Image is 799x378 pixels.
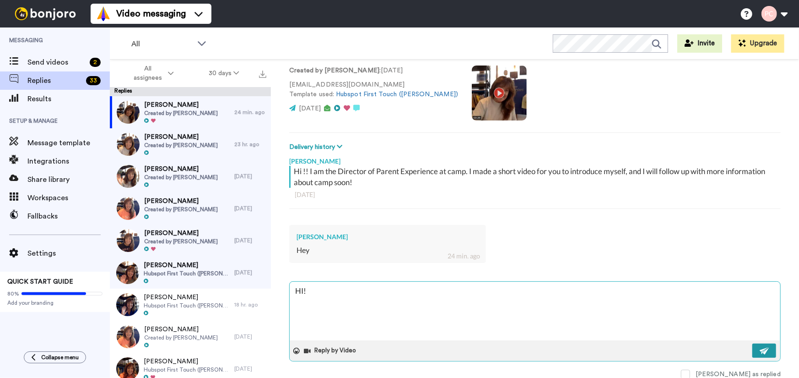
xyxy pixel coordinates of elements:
[27,211,110,222] span: Fallbacks
[290,282,780,340] textarea: HI!
[117,101,140,124] img: 41b09049-5604-4392-985c-f68e13f999c7-thumb.jpg
[448,252,480,261] div: 24 min. ago
[144,334,218,341] span: Created by [PERSON_NAME]
[110,225,271,257] a: [PERSON_NAME]Created by [PERSON_NAME][DATE]
[289,80,458,99] p: [EMAIL_ADDRESS][DOMAIN_NAME] Template used:
[27,174,110,185] span: Share library
[27,93,110,104] span: Results
[144,197,218,206] span: [PERSON_NAME]
[27,137,110,148] span: Message template
[289,66,458,76] p: : [DATE]
[116,7,186,20] span: Video messaging
[760,347,770,355] img: send-white.svg
[297,245,479,256] div: Hey
[96,6,111,21] img: vm-color.svg
[11,7,80,20] img: bj-logo-header-white.svg
[86,76,101,85] div: 33
[117,325,140,348] img: ef7e4261-8d7e-43d9-9e83-91ba9838d47d-thumb.jpg
[144,302,230,309] span: Hubspot First Touch ([PERSON_NAME])
[27,75,82,86] span: Replies
[677,34,722,53] button: Invite
[117,229,140,252] img: 1c6cfaa2-e0c7-4dad-b9db-c39ddd1e9c9b-thumb.jpg
[7,299,103,307] span: Add your branding
[294,166,778,188] div: Hi !! I am the Director of Parent Experience at camp. I made a short video for you to introduce m...
[234,237,266,244] div: [DATE]
[259,71,266,78] img: export.svg
[110,128,271,160] a: [PERSON_NAME]Created by [PERSON_NAME]23 hr. ago
[116,261,139,284] img: 64973241-93bd-4f89-a386-b1a82b647212-thumb.jpg
[289,152,781,166] div: [PERSON_NAME]
[131,38,193,49] span: All
[117,197,140,220] img: f4025458-673f-40ab-837e-95c9b7a2a11c-thumb.jpg
[256,66,269,80] button: Export all results that match these filters now.
[234,301,266,308] div: 18 hr. ago
[289,142,345,152] button: Delivery history
[144,366,230,373] span: Hubspot First Touch ([PERSON_NAME])
[110,87,271,96] div: Replies
[234,205,266,212] div: [DATE]
[7,290,19,297] span: 80%
[110,321,271,353] a: [PERSON_NAME]Created by [PERSON_NAME][DATE]
[144,261,230,270] span: [PERSON_NAME]
[7,279,73,285] span: QUICK START GUIDE
[234,333,266,340] div: [DATE]
[731,34,784,53] button: Upgrade
[234,109,266,116] div: 24 min. ago
[129,64,166,82] span: All assignees
[234,269,266,276] div: [DATE]
[303,344,359,358] button: Reply by Video
[234,173,266,180] div: [DATE]
[144,293,230,302] span: [PERSON_NAME]
[289,67,379,74] strong: Created by [PERSON_NAME]
[41,354,79,361] span: Collapse menu
[110,192,271,225] a: [PERSON_NAME]Created by [PERSON_NAME][DATE]
[27,57,86,68] span: Send videos
[144,100,218,110] span: [PERSON_NAME]
[297,232,479,241] div: [PERSON_NAME]
[191,65,257,82] button: 30 days
[144,229,218,238] span: [PERSON_NAME]
[144,270,230,277] span: Hubspot First Touch ([PERSON_NAME])
[27,248,110,259] span: Settings
[24,351,86,363] button: Collapse menu
[110,257,271,289] a: [PERSON_NAME]Hubspot First Touch ([PERSON_NAME])[DATE]
[27,192,110,203] span: Workspaces
[234,365,266,373] div: [DATE]
[299,105,321,112] span: [DATE]
[144,164,218,174] span: [PERSON_NAME]
[117,165,140,188] img: 19bb59c1-0946-479d-833a-c98ad59e88e5-thumb.jpg
[27,156,110,167] span: Integrations
[144,110,218,117] span: Created by [PERSON_NAME]
[110,160,271,192] a: [PERSON_NAME]Created by [PERSON_NAME][DATE]
[144,325,218,334] span: [PERSON_NAME]
[144,174,218,181] span: Created by [PERSON_NAME]
[117,133,140,156] img: 1ca18fa3-3d5f-44e8-8c00-96cc40608987-thumb.jpg
[116,293,139,316] img: 0a991b87-d83c-4cde-8963-0f12e745cccb-thumb.jpg
[144,142,218,149] span: Created by [PERSON_NAME]
[110,96,271,128] a: [PERSON_NAME]Created by [PERSON_NAME]24 min. ago
[110,289,271,321] a: [PERSON_NAME]Hubspot First Touch ([PERSON_NAME])18 hr. ago
[112,60,191,86] button: All assignees
[144,132,218,142] span: [PERSON_NAME]
[336,91,458,98] a: Hubspot First Touch ([PERSON_NAME])
[295,190,775,199] div: [DATE]
[144,238,218,245] span: Created by [PERSON_NAME]
[144,357,230,366] span: [PERSON_NAME]
[90,58,101,67] div: 2
[234,141,266,148] div: 23 hr. ago
[144,206,218,213] span: Created by [PERSON_NAME]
